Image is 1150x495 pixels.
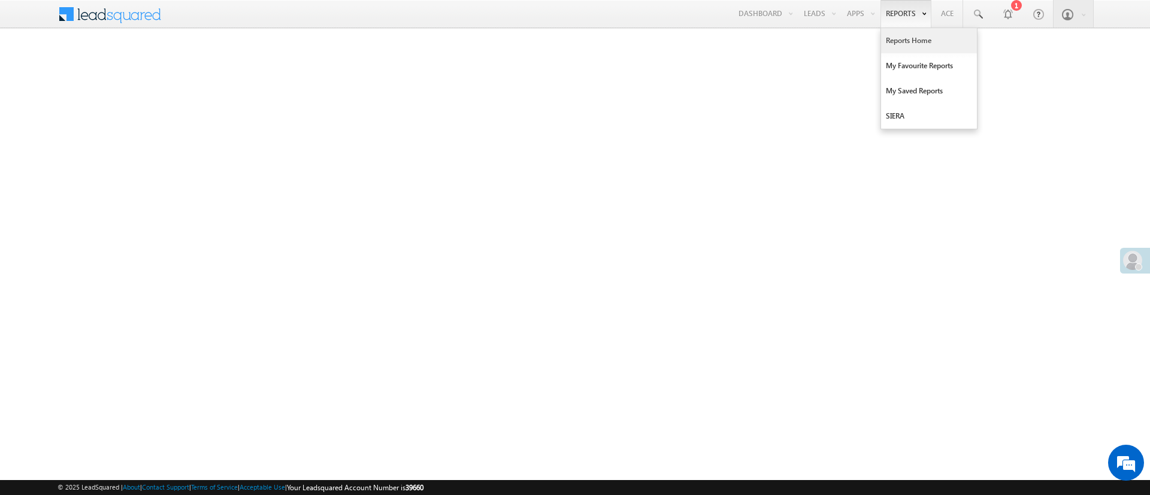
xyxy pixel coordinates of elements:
[881,53,977,78] a: My Favourite Reports
[881,78,977,104] a: My Saved Reports
[196,6,225,35] div: Minimize live chat window
[881,28,977,53] a: Reports Home
[142,483,189,491] a: Contact Support
[881,104,977,129] a: SIERA
[62,63,201,78] div: Chat with us now
[163,369,217,385] em: Start Chat
[287,483,423,492] span: Your Leadsquared Account Number is
[20,63,50,78] img: d_60004797649_company_0_60004797649
[240,483,285,491] a: Acceptable Use
[123,483,140,491] a: About
[191,483,238,491] a: Terms of Service
[405,483,423,492] span: 39660
[57,482,423,493] span: © 2025 LeadSquared | | | | |
[16,111,219,359] textarea: Type your message and hit 'Enter'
